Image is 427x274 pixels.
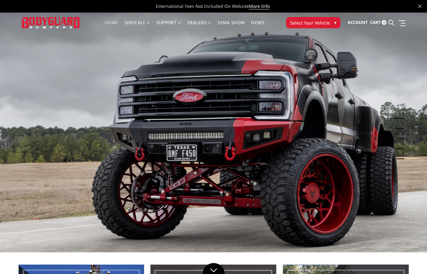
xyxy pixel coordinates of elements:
a: Home [104,20,118,33]
button: 4 of 5 [398,139,404,149]
span: Account [348,19,368,25]
a: More Info [249,3,270,9]
a: Click to Down [203,263,225,274]
a: News [251,20,264,33]
span: ▾ [334,19,336,26]
a: Cart 0 [370,14,386,31]
span: Select Your Vehicle [290,19,330,26]
a: SEMA Show [217,20,245,33]
button: 5 of 5 [398,149,404,159]
button: 2 of 5 [398,119,404,129]
button: Select Your Vehicle [286,17,340,28]
a: Dealers [188,20,211,33]
img: BODYGUARD BUMPERS [22,17,81,29]
a: shop all [125,20,150,33]
button: 3 of 5 [398,129,404,139]
span: Cart [370,19,381,25]
span: 0 [382,20,386,25]
a: Support [156,20,181,33]
button: 1 of 5 [398,109,404,119]
a: Account [348,14,368,31]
